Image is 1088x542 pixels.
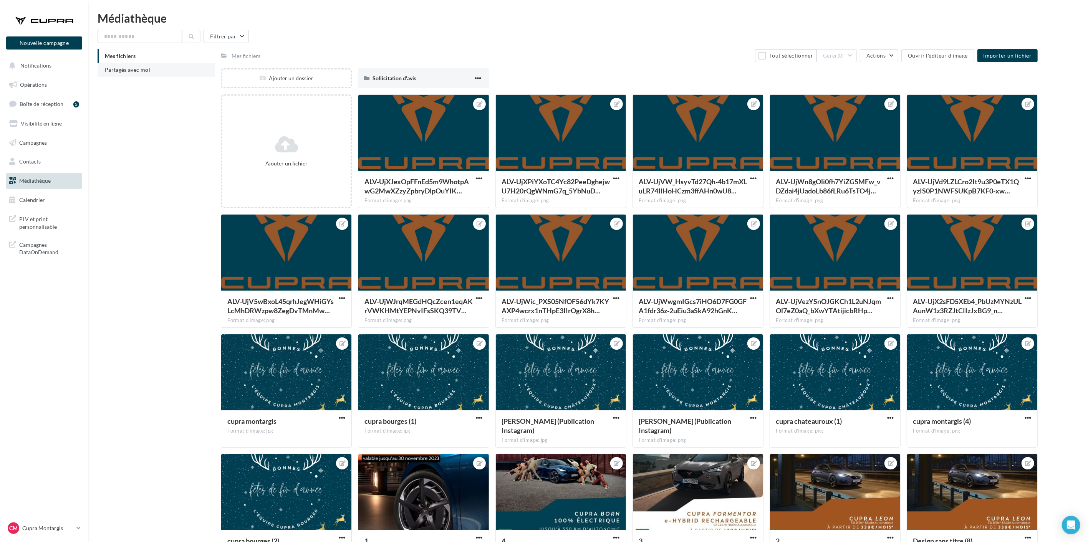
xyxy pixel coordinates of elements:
div: Format d'image: png [502,197,620,204]
div: Format d'image: png [913,317,1031,324]
span: Campagnes [19,139,47,145]
span: cupra montargis (Publication Instagram) [639,417,732,435]
span: Contacts [19,158,41,165]
span: Mes fichiers [105,53,136,59]
div: Ajouter un dossier [222,74,351,82]
a: Campagnes DataOnDemand [5,236,84,259]
span: Médiathèque [19,177,51,184]
div: Format d'image: png [502,317,620,324]
a: Médiathèque [5,173,84,189]
span: Actions [866,52,886,59]
span: Notifications [20,62,51,69]
div: Format d'image: png [776,428,894,435]
span: Partagés avec moi [105,66,150,73]
span: ALV-UjXJexOpFFnEd5m9WhotpAwG2MwXZzyZpbryDlpOuYIKQ1acFN1j [364,177,469,195]
div: Open Intercom Messenger [1062,516,1080,534]
span: ALV-UjWwgmIGcs7iHO6D7FG0GFA1fdr36z-2uEiu3aSkA92hGnKAIkbB [639,297,747,315]
span: CM [9,524,18,532]
div: 5 [73,101,79,107]
div: Format d'image: png [776,197,894,204]
a: Boîte de réception5 [5,96,84,112]
span: ALV-UjVd9LZLCro2It9u3P0eTX1QyzIS0P1NWFSUKpB7KF0-xwDoEocP [913,177,1019,195]
button: Gérer(0) [816,49,857,62]
span: ALV-UjX2sFD5XEb4_PbUzMYNzULAunW1z3RZJtCIIzJxBG9_nocoCSs2 [913,297,1022,315]
div: Mes fichiers [232,52,260,60]
div: Format d'image: jpg [502,437,620,444]
div: Format d'image: png [364,317,482,324]
p: Cupra Montargis [22,524,73,532]
div: Format d'image: jpg [227,428,345,435]
div: Format d'image: png [639,317,757,324]
span: cupra chateauroux (1) [776,417,842,425]
div: Ajouter un fichier [225,160,348,167]
span: ALV-UjV5wBxoL45qrhJegWHiGYsLcMhDRWzpw8ZegDvTMnMwW71gZP43 [227,297,334,315]
button: Actions [860,49,898,62]
a: Calendrier [5,192,84,208]
button: Filtrer par [204,30,249,43]
span: Importer un fichier [984,52,1032,59]
span: cupra montargis [227,417,277,425]
button: Notifications [5,58,81,74]
span: cupra montargis (4) [913,417,971,425]
span: cupra chateauroux (Publication Instagram) [502,417,595,435]
div: Format d'image: jpg [364,428,482,435]
span: Sollicitation d'avis [373,75,416,81]
div: Format d'image: png [639,197,757,204]
div: Format d'image: png [364,197,482,204]
span: Opérations [20,81,47,88]
a: Visibilité en ligne [5,116,84,132]
a: Contacts [5,154,84,170]
span: (0) [838,53,844,59]
span: Visibilité en ligne [21,120,62,127]
a: CM Cupra Montargis [6,521,82,535]
div: Médiathèque [98,12,1079,24]
span: PLV et print personnalisable [19,214,79,230]
span: ALV-UjXPiYXoTC4Yc82PeeDghejwU7H20rQgWNmG7q_5YbNuDpho6Amc [502,177,610,195]
button: Importer un fichier [977,49,1038,62]
span: ALV-UjWic_PXS05NfOF56dYk7KYAXP4wcrx1nTHpE3IIrOgrX8hKx1mt [502,297,609,315]
span: Calendrier [19,197,45,203]
button: Tout sélectionner [755,49,816,62]
span: ALV-UjWn8gOli0fh7YiZG5MFw_vDZdai4jUadoLb86fLRu6TsTO4juVx [776,177,881,195]
div: Format d'image: png [913,197,1031,204]
div: Format d'image: png [639,437,757,444]
span: ALV-UjVW_HsyvTd27Qh-4b17mXLuLR74IlHoHCzm3ffAHn0wU8FscM9A [639,177,747,195]
div: Format d'image: png [776,317,894,324]
span: ALV-UjWJrqMEGdHQcZcen1eqAKrVWKHMtYEPNvIFsSKQ39TVKYzSzzpB [364,297,473,315]
div: Format d'image: png [913,428,1031,435]
span: cupra bourges (1) [364,417,416,425]
div: Format d'image: png [227,317,345,324]
span: Campagnes DataOnDemand [19,240,79,256]
span: Boîte de réception [20,101,63,107]
button: Nouvelle campagne [6,36,82,50]
a: PLV et print personnalisable [5,211,84,233]
a: Campagnes [5,135,84,151]
button: Ouvrir l'éditeur d'image [901,49,974,62]
span: ALV-UjVezYSnOJGKCh1L2uNJqmOl7eZ0aQ_bXwYTAtijicbRHpUcoRAJ [776,297,881,315]
a: Opérations [5,77,84,93]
